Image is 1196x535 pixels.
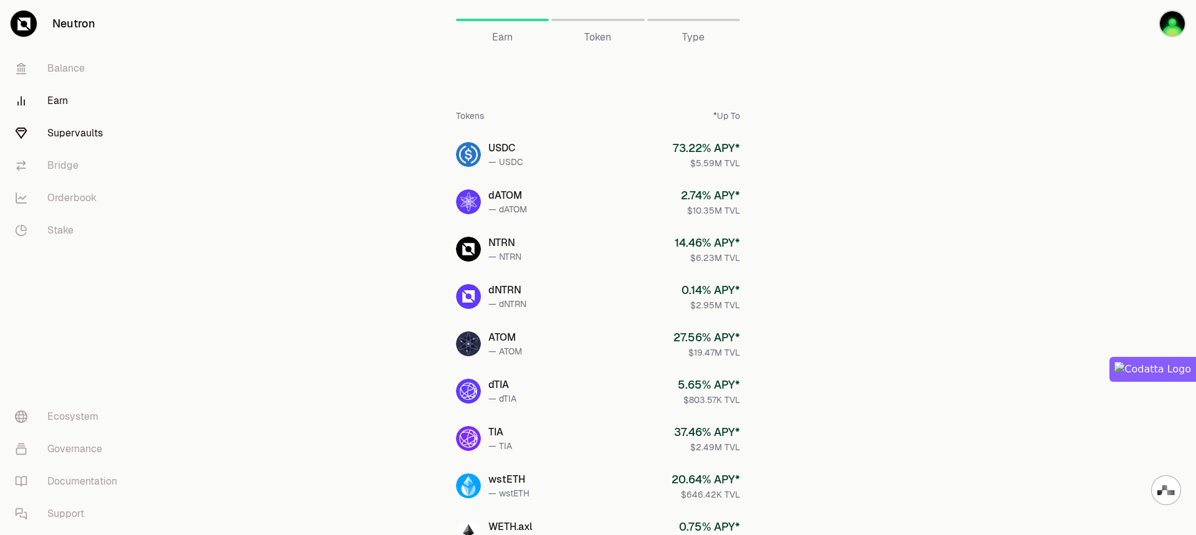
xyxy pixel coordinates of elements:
[446,179,750,224] a: dATOMdATOM— dATOM2.74% APY*$10.35M TVL
[678,394,740,406] div: $803.57K TVL
[488,203,527,215] div: — dATOM
[674,424,740,441] div: 37.46 % APY*
[488,330,522,345] div: ATOM
[5,52,135,85] a: Balance
[673,140,740,157] div: 73.22 % APY*
[446,321,750,366] a: ATOMATOM— ATOM27.56% APY*$19.47M TVL
[446,463,750,508] a: wstETHwstETH— wstETH20.64% APY*$646.42K TVL
[678,376,740,394] div: 5.65 % APY*
[488,345,522,357] div: — ATOM
[446,132,750,177] a: USDCUSDC— USDC73.22% APY*$5.59M TVL
[488,425,512,440] div: TIA
[682,30,705,45] span: Type
[488,235,521,250] div: NTRN
[488,188,527,203] div: dATOM
[488,141,523,156] div: USDC
[488,392,516,405] div: — dTIA
[5,117,135,149] a: Supervaults
[675,234,740,252] div: 14.46 % APY*
[673,329,740,346] div: 27.56 % APY*
[492,30,513,45] span: Earn
[672,488,740,501] div: $646.42K TVL
[674,441,740,453] div: $2.49M TVL
[681,187,740,204] div: 2.74 % APY*
[446,369,750,414] a: dTIAdTIA— dTIA5.65% APY*$803.57K TVL
[488,519,538,534] div: WETH.axl
[456,284,481,309] img: dNTRN
[456,5,549,35] a: Earn
[681,282,740,299] div: 0.14 % APY*
[456,237,481,262] img: NTRN
[673,346,740,359] div: $19.47M TVL
[456,426,481,451] img: TIA
[456,110,484,122] div: Tokens
[456,142,481,167] img: USDC
[5,498,135,530] a: Support
[5,433,135,465] a: Governance
[1157,485,1175,495] img: svg+xml,%3Csvg%20xmlns%3D%22http%3A%2F%2Fwww.w3.org%2F2000%2Fsvg%22%20width%3D%2228%22%20height%3...
[488,487,529,499] div: — wstETH
[681,299,740,311] div: $2.95M TVL
[488,283,526,298] div: dNTRN
[584,30,611,45] span: Token
[5,149,135,182] a: Bridge
[673,157,740,169] div: $5.59M TVL
[1159,10,1186,37] img: neutron12c5x9qh9gglqus84n6lcxmkxe7cclfg2thdwdy
[488,440,512,452] div: — TIA
[5,182,135,214] a: Orderbook
[681,204,740,217] div: $10.35M TVL
[456,473,481,498] img: wstETH
[672,471,740,488] div: 20.64 % APY*
[488,472,529,487] div: wstETH
[456,379,481,404] img: dTIA
[446,416,750,461] a: TIATIA— TIA37.46% APY*$2.49M TVL
[446,274,750,319] a: dNTRNdNTRN— dNTRN0.14% APY*$2.95M TVL
[446,227,750,272] a: NTRNNTRN— NTRN14.46% APY*$6.23M TVL
[488,156,523,168] div: — USDC
[5,85,135,117] a: Earn
[488,298,526,310] div: — dNTRN
[488,250,521,263] div: — NTRN
[456,189,481,214] img: dATOM
[5,400,135,433] a: Ecosystem
[5,465,135,498] a: Documentation
[675,252,740,264] div: $6.23M TVL
[488,377,516,392] div: dTIA
[5,214,135,247] a: Stake
[713,110,740,122] div: *Up To
[456,331,481,356] img: ATOM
